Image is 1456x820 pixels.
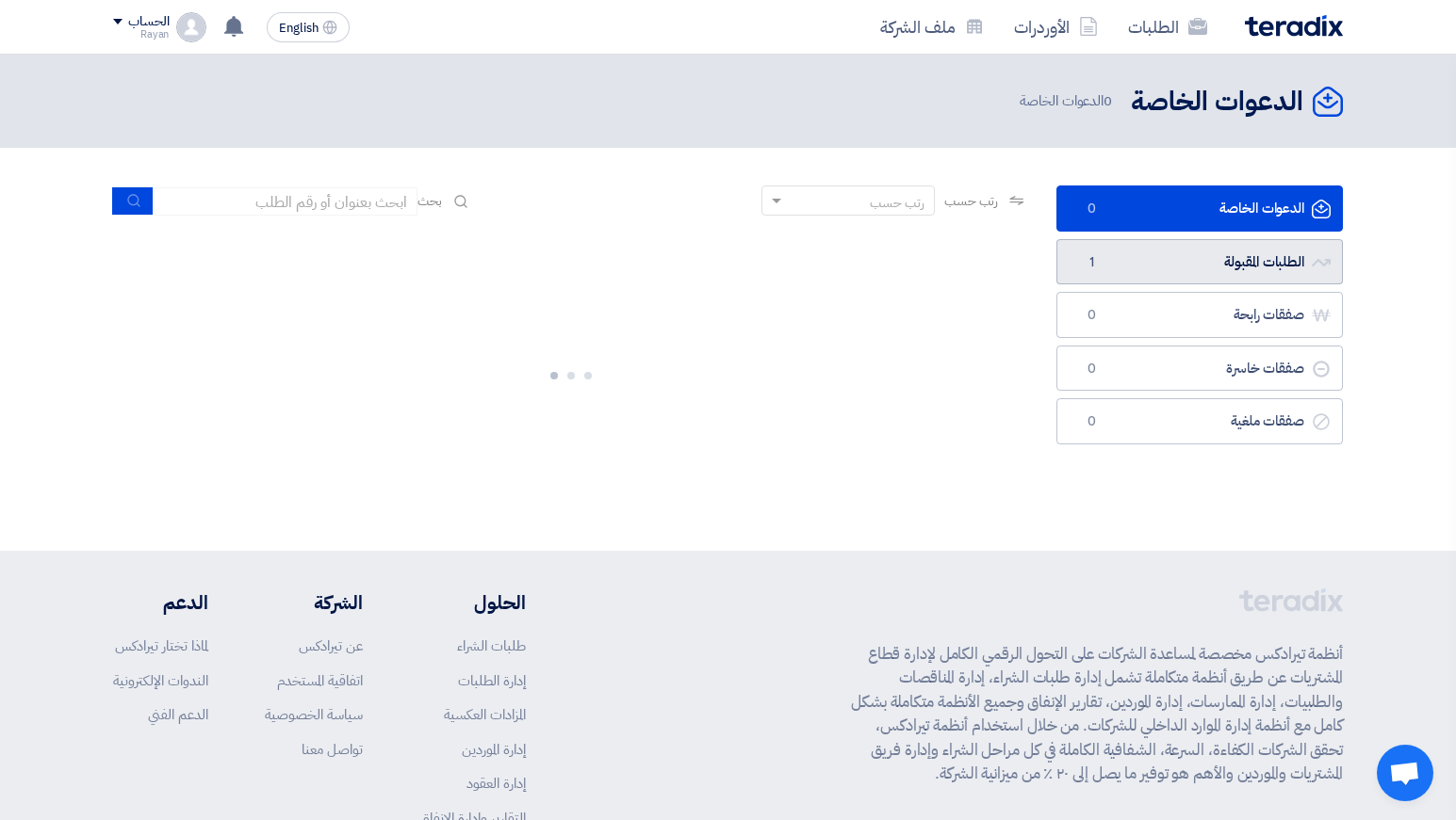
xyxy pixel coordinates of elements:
a: صفقات ملغية0 [1056,398,1343,444]
span: الدعوات الخاصة [1020,90,1116,112]
div: Open chat [1377,745,1433,801]
li: الشركة [265,588,363,617]
a: طلبات الشراء [457,635,526,656]
li: الدعم [113,588,208,617]
img: Teradix logo [1245,15,1343,37]
span: 0 [1104,90,1112,111]
span: 0 [1080,412,1103,431]
div: رتب حسب [870,193,924,213]
button: English [267,12,350,42]
a: إدارة الطلبات [458,670,526,691]
p: أنظمة تيرادكس مخصصة لمساعدة الشركات على التحول الرقمي الكامل لإدارة قطاع المشتريات عن طريق أنظمة ... [851,642,1343,786]
span: 0 [1080,360,1103,378]
a: صفقات رابحة0 [1056,292,1343,338]
a: الندوات الإلكترونية [113,670,208,691]
a: المزادات العكسية [444,704,526,725]
input: ابحث بعنوان أو رقم الطلب [154,187,417,216]
a: الطلبات [1113,5,1222,49]
a: إدارة العقود [466,773,526,794]
a: إدارة الموردين [462,739,526,760]
a: لماذا تختار تيرادكس [115,635,208,656]
span: 0 [1080,200,1103,218]
a: الدعوات الخاصة0 [1056,185,1343,232]
a: سياسة الخصوصية [265,704,363,725]
div: Rayan [113,29,169,40]
span: 0 [1080,306,1103,325]
span: 1 [1080,253,1103,272]
a: الأوردرات [999,5,1113,49]
a: ملف الشركة [865,5,999,49]
li: الحلول [419,588,526,617]
a: عن تيرادكس [299,635,363,656]
a: صفقات خاسرة0 [1056,346,1343,392]
span: رتب حسب [944,191,998,211]
div: الحساب [128,14,169,30]
h2: الدعوات الخاصة [1131,84,1303,121]
a: اتفاقية المستخدم [277,670,363,691]
span: بحث [417,191,442,211]
img: profile_test.png [176,12,206,42]
a: الدعم الفني [148,704,208,725]
span: English [279,22,319,35]
a: الطلبات المقبولة1 [1056,239,1343,285]
a: تواصل معنا [302,739,363,760]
